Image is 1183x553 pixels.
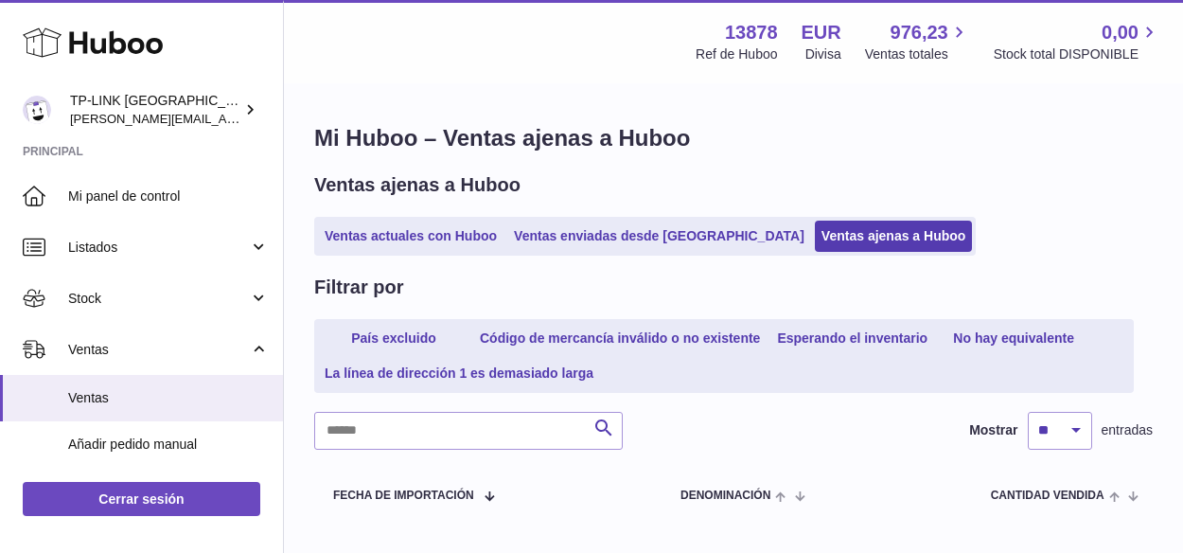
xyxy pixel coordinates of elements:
[23,96,51,124] img: celia.yan@tp-link.com
[994,45,1160,63] span: Stock total DISPONIBLE
[991,490,1104,502] span: Cantidad vendida
[696,45,777,63] div: Ref de Huboo
[725,20,778,45] strong: 13878
[68,290,249,308] span: Stock
[314,172,521,198] h2: Ventas ajenas a Huboo
[1102,20,1139,45] span: 0,00
[68,436,269,454] span: Añadir pedido manual
[473,323,767,354] a: Código de mercancía inválido o no existente
[318,221,503,252] a: Ventas actuales con Huboo
[680,490,770,502] span: Denominación
[68,389,269,407] span: Ventas
[70,111,380,126] span: [PERSON_NAME][EMAIL_ADDRESS][DOMAIN_NAME]
[318,323,469,354] a: País excluido
[1102,421,1153,439] span: entradas
[891,20,948,45] span: 976,23
[314,123,1153,153] h1: Mi Huboo – Ventas ajenas a Huboo
[23,482,260,516] a: Cerrar sesión
[802,20,841,45] strong: EUR
[969,421,1017,439] label: Mostrar
[938,323,1089,354] a: No hay equivalente
[318,358,600,389] a: La línea de dirección 1 es demasiado larga
[865,20,970,63] a: 976,23 Ventas totales
[68,239,249,257] span: Listados
[68,341,249,359] span: Ventas
[770,323,934,354] a: Esperando el inventario
[994,20,1160,63] a: 0,00 Stock total DISPONIBLE
[507,221,811,252] a: Ventas enviadas desde [GEOGRAPHIC_DATA]
[805,45,841,63] div: Divisa
[314,275,403,300] h2: Filtrar por
[333,490,474,502] span: Fecha de importación
[68,187,269,205] span: Mi panel de control
[815,221,973,252] a: Ventas ajenas a Huboo
[865,45,970,63] span: Ventas totales
[70,92,240,128] div: TP-LINK [GEOGRAPHIC_DATA], SOCIEDAD LIMITADA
